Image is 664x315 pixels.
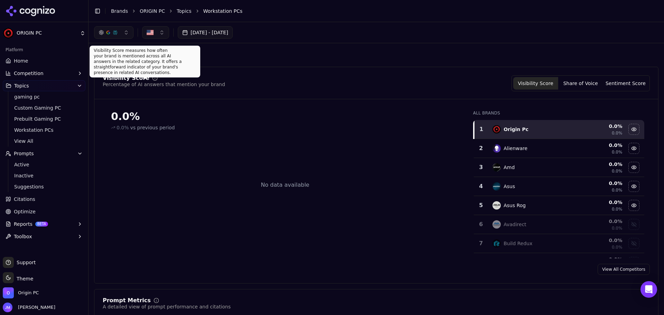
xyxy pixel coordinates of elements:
div: 0.0% [111,110,459,123]
button: Hide asus data [628,181,639,192]
div: Asus Rog [504,202,526,209]
img: United States [147,29,154,36]
img: build redux [492,239,501,248]
div: Percentage of AI answers that mention your brand [103,81,225,88]
a: gaming pc [11,92,77,102]
button: Topics [3,80,85,91]
span: Workstation PCs [203,8,243,15]
button: Hide asus rog data [628,200,639,211]
span: Suggestions [14,183,74,190]
span: Toolbox [14,233,32,240]
span: 0.0% [612,168,622,174]
tr: 3amdAmd0.0%0.0%Hide amd data [474,158,644,177]
span: 0.0% [612,206,622,212]
a: Active [11,160,77,169]
img: Jesse Mak [3,303,12,312]
tr: 7build reduxBuild Redux0.0%0.0%Show build redux data [474,234,644,253]
img: Origin PC [3,287,14,298]
img: amd [492,163,501,172]
span: Optimize [14,208,36,215]
tr: 5asus rogAsus Rog0.0%0.0%Hide asus rog data [474,196,644,215]
span: Home [14,57,28,64]
div: Prompt Metrics [103,298,151,303]
a: Workstation PCs [11,125,77,135]
span: Workstation PCs [14,127,74,133]
div: 1 [477,125,486,133]
a: ORIGIN PC [140,8,165,15]
button: Open user button [3,303,55,312]
span: Prompts [14,150,34,157]
button: Sentiment Score [603,77,648,90]
span: Inactive [14,172,74,179]
div: 0.0 % [578,123,622,130]
div: 0.0 % [578,256,622,263]
a: Optimize [3,206,85,217]
div: 0.0 % [578,218,622,225]
span: Origin PC [18,290,39,296]
div: Visibility Score [103,75,149,81]
span: ORIGIN PC [17,30,77,36]
a: View All [11,136,77,146]
a: Brands [111,8,128,14]
tr: 6avadirectAvadirect0.0%0.0%Show avadirect data [474,215,644,234]
span: BETA [35,222,48,226]
div: 6 [477,220,486,229]
img: ORIGIN PC [3,28,14,39]
div: 0.0 % [578,199,622,206]
div: Origin Pc [504,126,528,133]
button: Visibility Score [513,77,558,90]
button: Prompts [3,148,85,159]
div: Visibility Score measures how often your brand is mentioned across all AI answers in the related ... [90,46,200,77]
div: Platform [3,44,85,55]
button: Toolbox [3,231,85,242]
div: 5 [477,201,486,210]
span: Competition [14,70,44,77]
img: asus [492,182,501,191]
div: Open Intercom Messenger [640,281,657,298]
img: origin pc [492,125,501,133]
span: Active [14,161,74,168]
button: Show build redux data [628,238,639,249]
button: Open organization switcher [3,287,39,298]
div: 7 [477,239,486,248]
img: avadirect [492,220,501,229]
span: Custom Gaming PC [14,104,74,111]
a: Citations [3,194,85,205]
button: Hide amd data [628,162,639,173]
tr: 1origin pcOrigin Pc0.0%0.0%Hide origin pc data [474,120,644,139]
div: 4 [477,182,486,191]
a: Suggestions [11,182,77,192]
a: Home [3,55,85,66]
img: asus rog [492,201,501,210]
tr: 4asusAsus0.0%0.0%Hide asus data [474,177,644,196]
div: 2 [477,144,486,152]
nav: breadcrumb [111,8,645,15]
span: gaming pc [14,93,74,100]
button: Show avadirect data [628,219,639,230]
a: View All Competitors [598,264,650,275]
div: Alienware [504,145,527,152]
div: Asus [504,183,515,190]
div: No data available [261,181,309,189]
span: Support [14,259,36,266]
a: Custom Gaming PC [11,103,77,113]
div: 3 [477,163,486,172]
button: Share of Voice [558,77,603,90]
span: 0.0% [612,130,622,136]
div: Build Redux [504,240,532,247]
a: Topics [177,8,192,15]
button: Show clx gaming data [628,257,639,268]
span: 0.0% [117,124,129,131]
span: vs previous period [130,124,175,131]
span: Reports [14,221,33,228]
div: Avadirect [504,221,526,228]
button: [DATE] - [DATE] [178,26,233,39]
span: 0.0% [612,187,622,193]
tr: 2alienwareAlienware0.0%0.0%Hide alienware data [474,139,644,158]
span: 0.0% [612,244,622,250]
div: 0.0 % [578,180,622,187]
button: Hide origin pc data [628,124,639,135]
button: Hide alienware data [628,143,639,154]
span: Citations [14,196,35,203]
span: 0.0% [612,149,622,155]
